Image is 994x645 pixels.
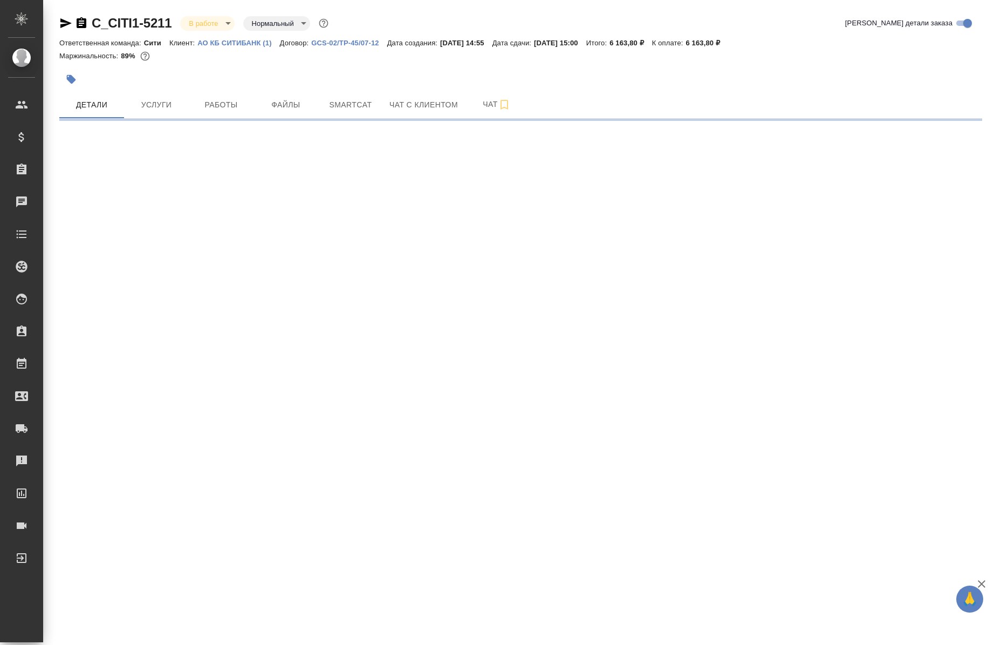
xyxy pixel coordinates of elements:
p: GCS-02/TP-45/07-12 [311,39,387,47]
span: Работы [195,98,247,112]
p: Договор: [280,39,312,47]
svg: Подписаться [498,98,511,111]
p: Сити [144,39,169,47]
span: Детали [66,98,118,112]
button: Нормальный [249,19,297,28]
span: [PERSON_NAME] детали заказа [845,18,952,29]
p: Дата создания: [387,39,440,47]
p: [DATE] 14:55 [440,39,492,47]
button: Скопировать ссылку [75,17,88,30]
div: В работе [180,16,234,31]
button: Скопировать ссылку для ЯМессенджера [59,17,72,30]
button: 🙏 [956,586,983,613]
a: C_CITI1-5211 [92,16,172,30]
a: АО КБ СИТИБАНК (1) [197,38,279,47]
p: АО КБ СИТИБАНК (1) [197,39,279,47]
p: 89% [121,52,138,60]
span: Файлы [260,98,312,112]
p: [DATE] 15:00 [534,39,586,47]
p: Итого: [586,39,609,47]
span: Smartcat [325,98,376,112]
p: 6 163,80 ₽ [686,39,729,47]
button: Доп статусы указывают на важность/срочность заказа [317,16,331,30]
button: Добавить тэг [59,67,83,91]
p: Дата сдачи: [492,39,534,47]
span: 🙏 [961,588,979,610]
p: Ответственная команда: [59,39,144,47]
p: Клиент: [169,39,197,47]
p: 6 163,80 ₽ [609,39,652,47]
button: 564.26 RUB; [138,49,152,63]
span: Чат с клиентом [389,98,458,112]
p: Маржинальность: [59,52,121,60]
p: К оплате: [652,39,686,47]
span: Услуги [131,98,182,112]
a: GCS-02/TP-45/07-12 [311,38,387,47]
span: Чат [471,98,523,111]
div: В работе [243,16,310,31]
button: В работе [186,19,221,28]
